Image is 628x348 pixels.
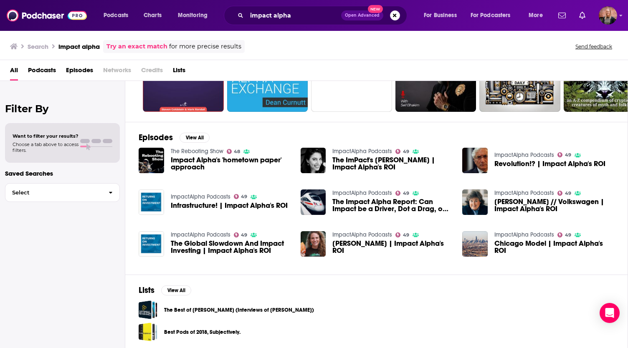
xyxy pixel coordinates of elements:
[403,150,409,154] span: 49
[138,9,167,22] a: Charts
[462,148,488,173] img: Revolution!? | Impact Alpha's ROI
[141,63,163,81] span: Credits
[557,232,571,237] a: 49
[28,43,48,50] h3: Search
[332,240,452,254] a: Emily Stone | Impact Alpha's ROI
[106,42,167,51] a: Try an exact match
[139,300,157,319] a: The Best of Tom Bilyeu (Interviews of Tom)
[28,63,56,81] a: Podcasts
[171,202,288,209] a: Infrastructure! | Impact Alpha's ROI
[144,10,162,21] span: Charts
[332,148,392,155] a: ImpactAlpha Podcasts
[332,231,392,238] a: ImpactAlpha Podcasts
[555,8,569,23] a: Show notifications dropdown
[301,231,326,257] img: Emily Stone | Impact Alpha's ROI
[241,195,247,199] span: 49
[565,153,571,157] span: 49
[403,192,409,195] span: 49
[395,149,409,154] a: 49
[103,63,131,81] span: Networks
[139,148,164,173] img: Impact Alpha's 'hometown paper' approach
[161,285,191,295] button: View All
[599,6,617,25] img: User Profile
[139,323,157,341] a: Best Pods of 2018, Subjectively.
[234,232,248,237] a: 49
[462,231,488,257] img: Chicago Model | Impact Alpha's ROI
[523,9,553,22] button: open menu
[139,132,210,143] a: EpisodesView All
[5,169,120,177] p: Saved Searches
[232,6,415,25] div: Search podcasts, credits, & more...
[66,63,93,81] span: Episodes
[557,152,571,157] a: 49
[10,63,18,81] a: All
[171,156,291,171] a: Impact Alpha's 'hometown paper' approach
[5,103,120,115] h2: Filter By
[565,192,571,195] span: 49
[576,8,589,23] a: Show notifications dropdown
[599,6,617,25] button: Show profile menu
[173,63,185,81] span: Lists
[332,156,452,171] span: The ImPact's [PERSON_NAME] | Impact Alpha's ROI
[368,5,383,13] span: New
[494,231,554,238] a: ImpactAlpha Podcasts
[7,8,87,23] img: Podchaser - Follow, Share and Rate Podcasts
[529,10,543,21] span: More
[139,132,173,143] h2: Episodes
[301,148,326,173] img: The ImPact's Abigail Noble | Impact Alpha's ROI
[227,149,241,154] a: 48
[465,9,523,22] button: open menu
[171,193,230,200] a: ImpactAlpha Podcasts
[104,10,128,21] span: Podcasts
[234,150,240,154] span: 48
[241,233,247,237] span: 49
[301,189,326,215] img: The Impact Alpha Report: Can Impact be a Driver, Dot a Drag, on Returns?
[494,151,554,159] a: ImpactAlpha Podcasts
[5,183,120,202] button: Select
[395,232,409,237] a: 49
[169,42,241,51] span: for more precise results
[494,160,605,167] a: Revolution!? | Impact Alpha's ROI
[332,156,452,171] a: The ImPact's Abigail Noble | Impact Alpha's ROI
[171,240,291,254] a: The Global Slowdown And Impact Investing | Impact Alpha's ROI
[139,285,154,295] h2: Lists
[494,198,614,212] span: [PERSON_NAME] // Volkswagen | Impact Alpha's ROI
[164,328,241,337] a: Best Pods of 2018, Subjectively.
[599,6,617,25] span: Logged in as kara_new
[164,305,314,315] a: The Best of [PERSON_NAME] (Interviews of [PERSON_NAME])
[494,198,614,212] a: Erika Karp // Volkswagen | Impact Alpha's ROI
[332,189,392,197] a: ImpactAlpha Podcasts
[139,231,164,257] img: The Global Slowdown And Impact Investing | Impact Alpha's ROI
[139,285,191,295] a: ListsView All
[139,189,164,215] img: Infrastructure! | Impact Alpha's ROI
[395,191,409,196] a: 49
[178,10,208,21] span: Monitoring
[13,133,78,139] span: Want to filter your results?
[58,43,100,50] h3: impact alpha
[98,9,139,22] button: open menu
[424,10,457,21] span: For Business
[345,13,380,18] span: Open Advanced
[403,233,409,237] span: 49
[332,240,452,254] span: [PERSON_NAME] | Impact Alpha's ROI
[180,133,210,143] button: View All
[332,198,452,212] span: The Impact Alpha Report: Can Impact be a Driver, Dot a Drag, on Returns?
[462,189,488,215] a: Erika Karp // Volkswagen | Impact Alpha's ROI
[573,43,615,50] button: Send feedback
[565,233,571,237] span: 49
[341,10,383,20] button: Open AdvancedNew
[494,240,614,254] a: Chicago Model | Impact Alpha's ROI
[13,141,78,153] span: Choose a tab above to access filters.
